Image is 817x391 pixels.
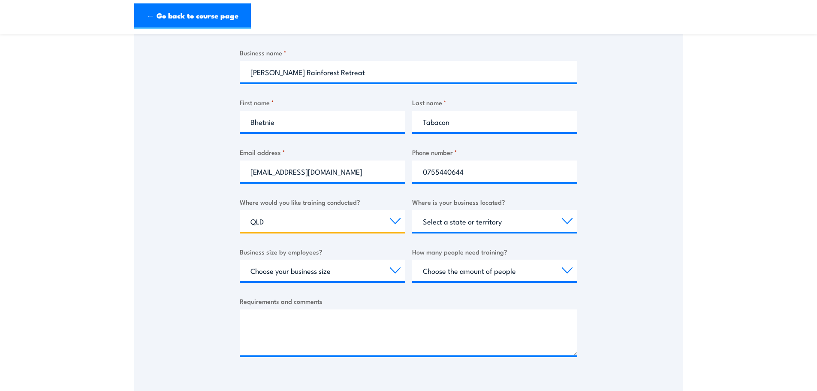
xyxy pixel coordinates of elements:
[412,247,578,257] label: How many people need training?
[412,97,578,107] label: Last name
[412,197,578,207] label: Where is your business located?
[240,97,405,107] label: First name
[412,147,578,157] label: Phone number
[240,48,577,58] label: Business name
[134,3,251,29] a: ← Go back to course page
[240,296,577,306] label: Requirements and comments
[240,247,405,257] label: Business size by employees?
[240,147,405,157] label: Email address
[240,197,405,207] label: Where would you like training conducted?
